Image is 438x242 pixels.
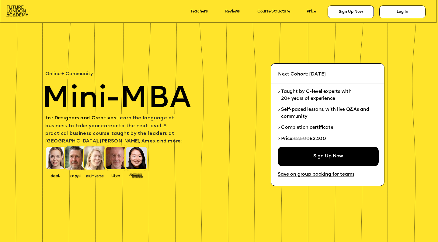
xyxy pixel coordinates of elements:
[45,116,182,144] span: Learn the language of business to take your career to the next level. A practical business course...
[281,107,370,119] span: Self-paced lessons, with live Q&As and community
[278,72,326,77] span: Next Cohort: [DATE]
[307,10,316,14] a: Price
[293,137,310,141] span: £2,500
[225,10,240,14] a: Reviews
[257,10,290,14] a: Course Structure
[281,125,333,130] span: Completion certificate
[281,137,293,141] span: Price:
[42,84,191,115] span: Mini-MBA
[45,72,93,76] span: Online + Community
[310,137,326,141] span: £2,100
[278,172,354,177] a: Save on group booking for teams
[6,5,28,17] img: image-aac980e9-41de-4c2d-a048-f29dd30a0068.png
[281,89,352,101] span: Taught by C-level experts with 20+ years of experience
[45,116,117,121] span: for Designers and Creatives.
[190,10,207,14] a: Teachers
